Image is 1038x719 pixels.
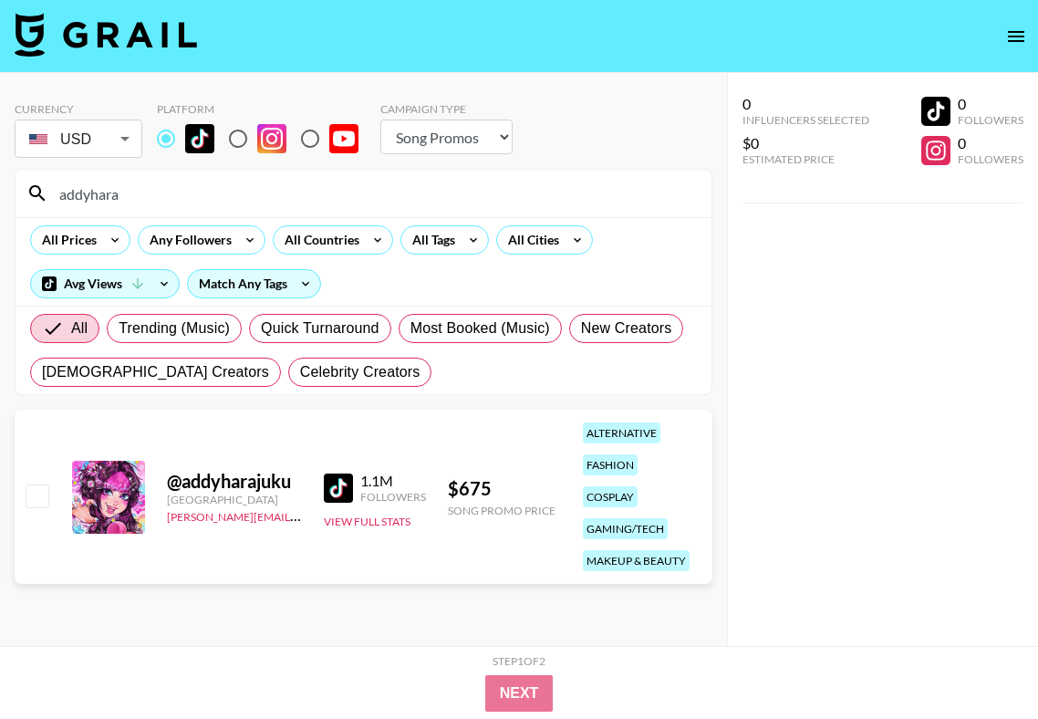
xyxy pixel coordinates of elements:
[947,628,1016,697] iframe: Drift Widget Chat Controller
[742,152,869,166] div: Estimated Price
[42,361,269,383] span: [DEMOGRAPHIC_DATA] Creators
[583,486,638,507] div: cosplay
[119,318,230,339] span: Trending (Music)
[958,95,1023,113] div: 0
[15,102,142,116] div: Currency
[742,113,869,127] div: Influencers Selected
[742,95,869,113] div: 0
[300,361,420,383] span: Celebrity Creators
[71,318,88,339] span: All
[581,318,672,339] span: New Creators
[380,102,513,116] div: Campaign Type
[261,318,379,339] span: Quick Turnaround
[958,113,1023,127] div: Followers
[497,226,563,254] div: All Cities
[157,102,373,116] div: Platform
[139,226,235,254] div: Any Followers
[48,179,701,208] input: Search by User Name
[360,472,426,490] div: 1.1M
[274,226,363,254] div: All Countries
[448,504,555,517] div: Song Promo Price
[998,18,1034,55] button: open drawer
[167,493,302,506] div: [GEOGRAPHIC_DATA]
[493,654,545,668] div: Step 1 of 2
[324,515,410,528] button: View Full Stats
[167,506,437,524] a: [PERSON_NAME][EMAIL_ADDRESS][DOMAIN_NAME]
[485,675,554,712] button: Next
[31,226,100,254] div: All Prices
[958,152,1023,166] div: Followers
[583,550,690,571] div: makeup & beauty
[329,124,358,153] img: YouTube
[360,490,426,504] div: Followers
[742,134,869,152] div: $0
[583,422,660,443] div: alternative
[401,226,459,254] div: All Tags
[583,518,668,539] div: gaming/tech
[188,270,320,297] div: Match Any Tags
[31,270,179,297] div: Avg Views
[167,470,302,493] div: @ addyharajuku
[18,123,139,155] div: USD
[15,13,197,57] img: Grail Talent
[185,124,214,153] img: TikTok
[257,124,286,153] img: Instagram
[448,477,555,500] div: $ 675
[583,454,638,475] div: fashion
[410,318,550,339] span: Most Booked (Music)
[958,134,1023,152] div: 0
[324,474,353,503] img: TikTok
